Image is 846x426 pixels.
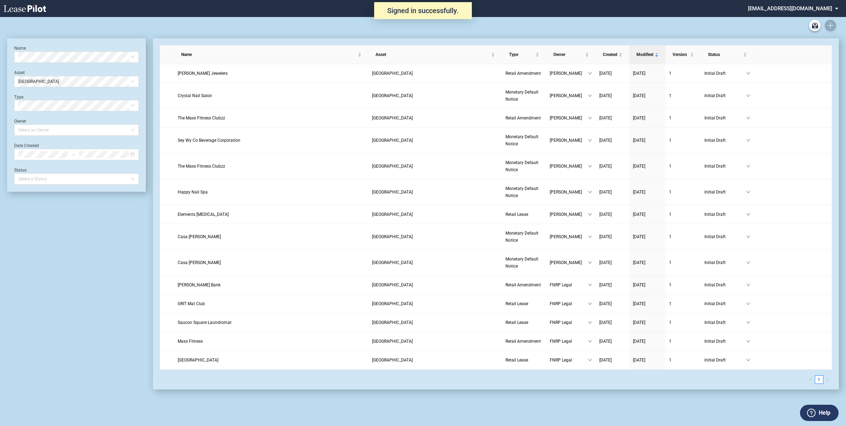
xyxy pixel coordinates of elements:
[372,163,498,170] a: [GEOGRAPHIC_DATA]
[550,92,588,99] span: [PERSON_NAME]
[505,257,538,269] span: Monetary Default Notice
[372,190,413,195] span: Saucon Valley
[704,338,746,345] span: Initial Draft
[178,212,229,217] span: Elements Therapeutic Massage
[178,319,365,326] a: Saucon Square Laundromat
[746,320,750,325] span: down
[599,282,612,287] span: [DATE]
[599,116,612,120] span: [DATE]
[599,190,612,195] span: [DATE]
[588,235,592,239] span: down
[588,71,592,75] span: down
[599,164,612,169] span: [DATE]
[704,300,746,307] span: Initial Draft
[809,20,821,31] a: Archive
[599,259,626,266] a: [DATE]
[633,320,645,325] span: [DATE]
[599,358,612,363] span: [DATE]
[505,114,543,122] a: Retail Amendment
[826,378,829,381] span: right
[599,339,612,344] span: [DATE]
[599,70,626,77] a: [DATE]
[181,51,357,58] span: Name
[550,319,588,326] span: FNRP Legal
[669,320,671,325] span: 1
[599,138,612,143] span: [DATE]
[669,357,697,364] a: 1
[505,230,543,244] a: Monetary Default Notice
[372,234,413,239] span: Saucon Valley
[665,45,701,64] th: Version
[669,301,671,306] span: 1
[14,95,23,100] label: Type
[669,163,697,170] a: 1
[14,168,27,173] label: Status
[669,92,697,99] a: 1
[376,51,490,58] span: Asset
[505,339,541,344] span: Retail Amendment
[633,260,645,265] span: [DATE]
[588,94,592,98] span: down
[14,70,25,75] label: Asset
[599,93,612,98] span: [DATE]
[509,51,534,58] span: Type
[178,93,212,98] span: Crystal Nail Salon
[505,358,528,363] span: Retail Lease
[588,138,592,142] span: down
[372,211,498,218] a: [GEOGRAPHIC_DATA]
[178,320,231,325] span: Saucon Square Laundromat
[633,70,662,77] a: [DATE]
[550,259,588,266] span: [PERSON_NAME]
[669,164,671,169] span: 1
[746,302,750,306] span: down
[588,116,592,120] span: down
[505,338,543,345] a: Retail Amendment
[550,357,588,364] span: FNRP Legal
[372,114,498,122] a: [GEOGRAPHIC_DATA]
[178,259,365,266] a: Casa [PERSON_NAME]
[669,137,697,144] a: 1
[178,137,365,144] a: Sey Wy Co Beverage Corporation
[599,137,626,144] a: [DATE]
[505,211,543,218] a: Retail Lease
[669,281,697,288] a: 1
[704,357,746,364] span: Initial Draft
[669,319,697,326] a: 1
[669,234,671,239] span: 1
[71,152,76,157] span: to
[505,300,543,307] a: Retail Lease
[599,281,626,288] a: [DATE]
[372,301,413,306] span: Saucon Valley
[633,233,662,240] a: [DATE]
[372,212,413,217] span: Saucon Valley
[669,189,697,196] a: 1
[178,164,225,169] span: The Maxx Fitness Clubzz
[669,71,671,76] span: 1
[550,114,588,122] span: [PERSON_NAME]
[588,302,592,306] span: down
[546,45,596,64] th: Owner
[704,163,746,170] span: Initial Draft
[636,51,653,58] span: Modified
[746,358,750,362] span: down
[372,92,498,99] a: [GEOGRAPHIC_DATA]
[746,164,750,168] span: down
[633,338,662,345] a: [DATE]
[178,163,365,170] a: The Maxx Fitness Clubzz
[599,300,626,307] a: [DATE]
[505,212,528,217] span: Retail Lease
[633,137,662,144] a: [DATE]
[806,375,815,384] li: Previous Page
[372,282,413,287] span: Saucon Valley
[708,51,742,58] span: Status
[505,70,543,77] a: Retail Amendment
[178,339,203,344] span: Maxx Fitness
[178,357,365,364] a: [GEOGRAPHIC_DATA]
[746,71,750,75] span: down
[372,259,498,266] a: [GEOGRAPHIC_DATA]
[178,71,228,76] span: Werkheiser Jewelers
[178,338,365,345] a: Maxx Fitness
[14,143,39,148] label: Date Created
[178,70,365,77] a: [PERSON_NAME] Jewelers
[746,116,750,120] span: down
